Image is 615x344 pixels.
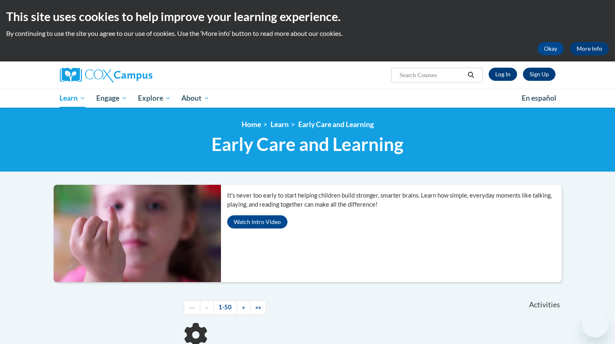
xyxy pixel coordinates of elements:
a: Learn [55,89,91,108]
a: Explore [133,89,176,108]
a: About [176,89,215,108]
a: Log In [489,68,517,81]
h2: This site uses cookies to help improve your learning experience. [6,8,609,25]
a: 1-50 [213,300,237,315]
span: « [205,304,208,311]
iframe: Button to launch messaging window [582,311,608,337]
input: Search Courses [399,70,465,80]
a: Home [242,120,261,129]
span: About [181,93,209,103]
img: Cox Campus [60,68,152,82]
a: Learn [271,120,289,129]
span: »» [255,304,261,311]
a: Cox Campus [60,68,217,82]
a: Engage [91,89,133,108]
span: Engage [96,93,127,103]
a: En español [516,90,562,107]
a: End [250,300,266,315]
p: By continuing to use the site you agree to our use of cookies. Use the ‘More info’ button to read... [6,29,609,38]
span: «« [189,304,195,311]
a: Register [523,68,556,81]
span: Early Care and Learning [211,133,404,155]
p: It’s never too early to start helping children build stronger, smarter brains. Learn how simple, ... [227,191,562,209]
button: Okay [537,42,564,55]
a: Previous [200,300,214,315]
span: » [242,304,245,311]
span: En español [522,94,556,102]
button: Search [465,70,477,80]
span: Explore [138,93,171,103]
a: More Info [570,42,609,55]
a: Next [237,300,250,315]
button: Watch Intro Video [227,215,287,229]
a: Early Care and Learning [298,120,374,129]
span: Learn [59,93,85,103]
div: Main menu [47,89,568,108]
a: Begining [184,300,200,315]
